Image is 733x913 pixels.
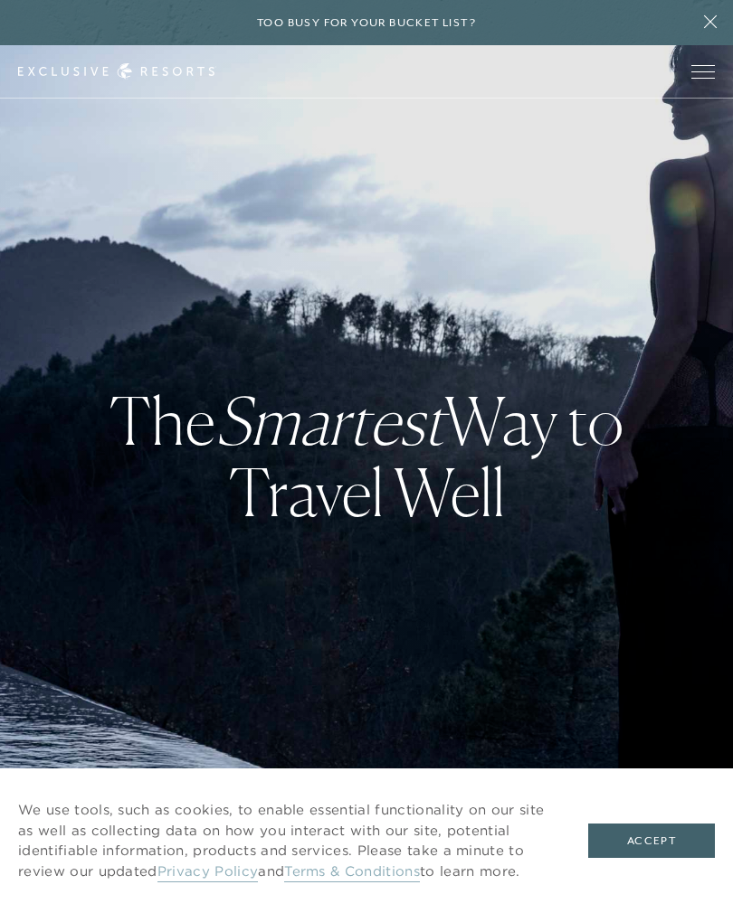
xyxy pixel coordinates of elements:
em: Smartest [215,381,444,460]
button: Open navigation [691,65,715,78]
h6: Too busy for your bucket list? [257,14,476,32]
a: Terms & Conditions [284,862,420,882]
p: We use tools, such as cookies, to enable essential functionality on our site as well as collectin... [18,800,552,881]
h3: The [31,385,702,528]
a: Privacy Policy [157,862,258,882]
strong: Way to Travel Well [215,381,624,532]
button: Accept [588,824,715,858]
